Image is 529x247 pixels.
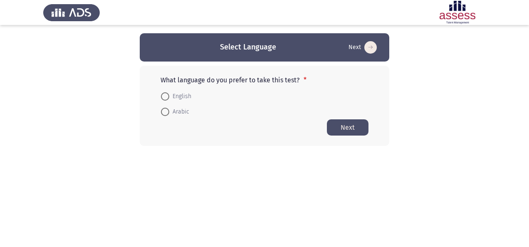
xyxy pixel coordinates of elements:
img: Assessment logo of ASSESS Employability - EBI [429,1,486,24]
img: Assess Talent Management logo [43,1,100,24]
button: Start assessment [346,41,379,54]
p: What language do you prefer to take this test? [161,76,368,84]
span: English [169,91,191,101]
button: Start assessment [327,119,368,136]
span: Arabic [169,107,189,117]
h3: Select Language [220,42,276,52]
